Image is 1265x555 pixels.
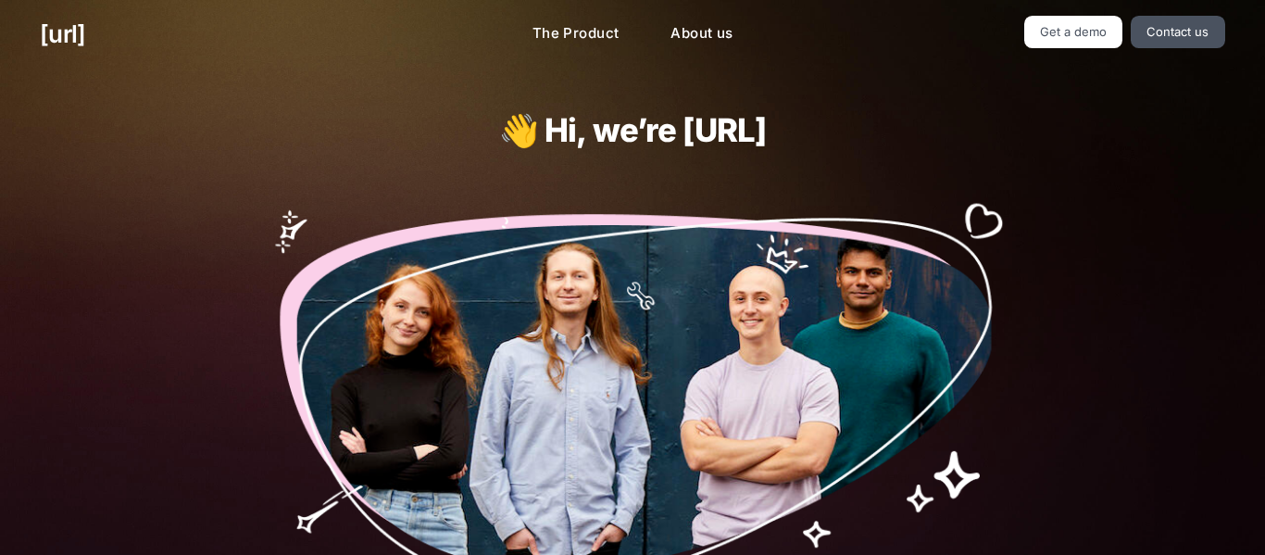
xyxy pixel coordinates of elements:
[656,16,747,52] a: About us
[330,112,935,148] h1: 👋 Hi, we’re [URL]
[1131,16,1225,48] a: Contact us
[1024,16,1123,48] a: Get a demo
[518,16,634,52] a: The Product
[40,16,85,52] a: [URL]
